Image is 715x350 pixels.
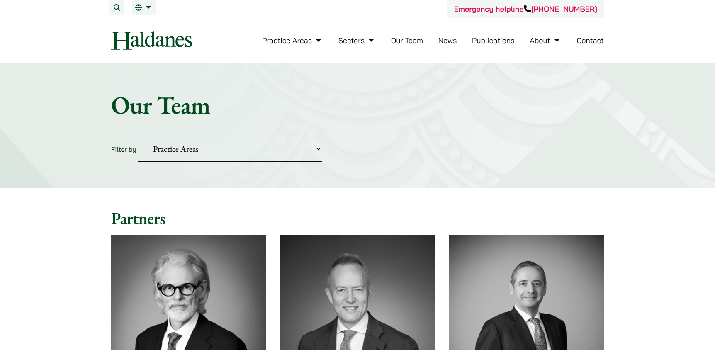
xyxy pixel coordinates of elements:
[576,36,604,45] a: Contact
[338,36,376,45] a: Sectors
[111,31,192,50] img: Logo of Haldanes
[530,36,561,45] a: About
[111,145,136,153] label: Filter by
[262,36,323,45] a: Practice Areas
[472,36,515,45] a: Publications
[135,4,153,11] a: EN
[111,208,604,228] h2: Partners
[454,4,597,14] a: Emergency helpline[PHONE_NUMBER]
[391,36,423,45] a: Our Team
[438,36,457,45] a: News
[111,90,604,120] h1: Our Team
